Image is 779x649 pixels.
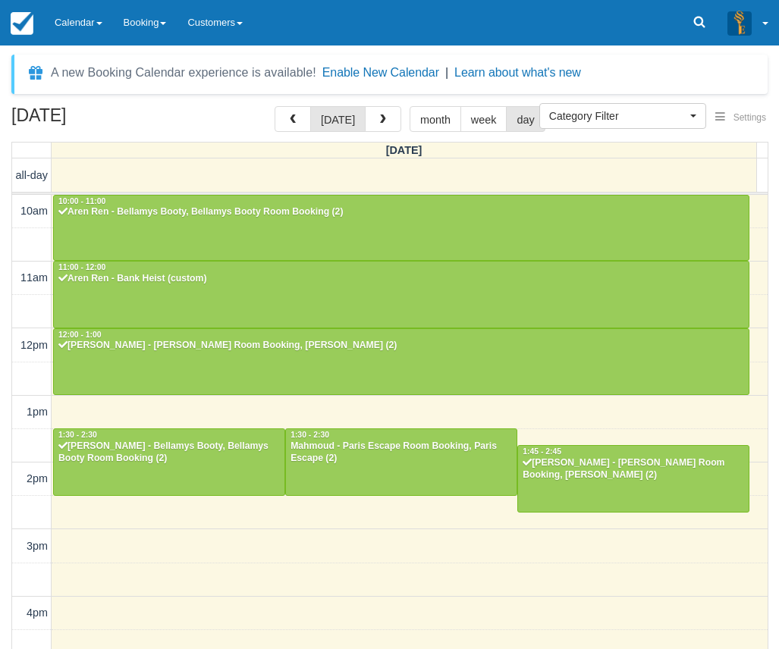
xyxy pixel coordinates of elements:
h2: [DATE] [11,106,203,134]
div: Aren Ren - Bellamys Booty, Bellamys Booty Room Booking (2) [58,206,745,218]
button: [DATE] [310,106,366,132]
span: 1:30 - 2:30 [291,431,329,439]
button: month [410,106,461,132]
span: all-day [16,169,48,181]
a: 1:30 - 2:30Mahmoud - Paris Escape Room Booking, Paris Escape (2) [285,428,517,495]
span: 3pm [27,540,48,552]
img: A3 [727,11,752,35]
span: Settings [733,112,766,123]
span: 11:00 - 12:00 [58,263,105,271]
a: Learn about what's new [454,66,581,79]
button: week [460,106,507,132]
a: 11:00 - 12:00Aren Ren - Bank Heist (custom) [53,261,749,328]
span: 11am [20,271,48,284]
a: 12:00 - 1:00[PERSON_NAME] - [PERSON_NAME] Room Booking, [PERSON_NAME] (2) [53,328,749,395]
span: 1:30 - 2:30 [58,431,97,439]
a: 1:45 - 2:45[PERSON_NAME] - [PERSON_NAME] Room Booking, [PERSON_NAME] (2) [517,445,749,512]
div: Aren Ren - Bank Heist (custom) [58,273,745,285]
button: Settings [706,107,775,129]
button: Category Filter [539,103,706,129]
span: | [445,66,448,79]
button: Enable New Calendar [322,65,439,80]
div: [PERSON_NAME] - Bellamys Booty, Bellamys Booty Room Booking (2) [58,441,281,465]
span: Category Filter [549,108,686,124]
span: 10am [20,205,48,217]
div: Mahmoud - Paris Escape Room Booking, Paris Escape (2) [290,441,513,465]
span: 12:00 - 1:00 [58,331,102,339]
div: [PERSON_NAME] - [PERSON_NAME] Room Booking, [PERSON_NAME] (2) [522,457,745,481]
span: 10:00 - 11:00 [58,197,105,205]
img: checkfront-main-nav-mini-logo.png [11,12,33,35]
span: 1:45 - 2:45 [523,447,561,456]
a: 10:00 - 11:00Aren Ren - Bellamys Booty, Bellamys Booty Room Booking (2) [53,195,749,262]
div: [PERSON_NAME] - [PERSON_NAME] Room Booking, [PERSON_NAME] (2) [58,340,745,352]
span: 1pm [27,406,48,418]
span: 2pm [27,472,48,484]
div: A new Booking Calendar experience is available! [51,64,316,82]
a: 1:30 - 2:30[PERSON_NAME] - Bellamys Booty, Bellamys Booty Room Booking (2) [53,428,285,495]
span: 12pm [20,339,48,351]
span: 4pm [27,607,48,619]
button: day [506,106,545,132]
span: [DATE] [386,144,422,156]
